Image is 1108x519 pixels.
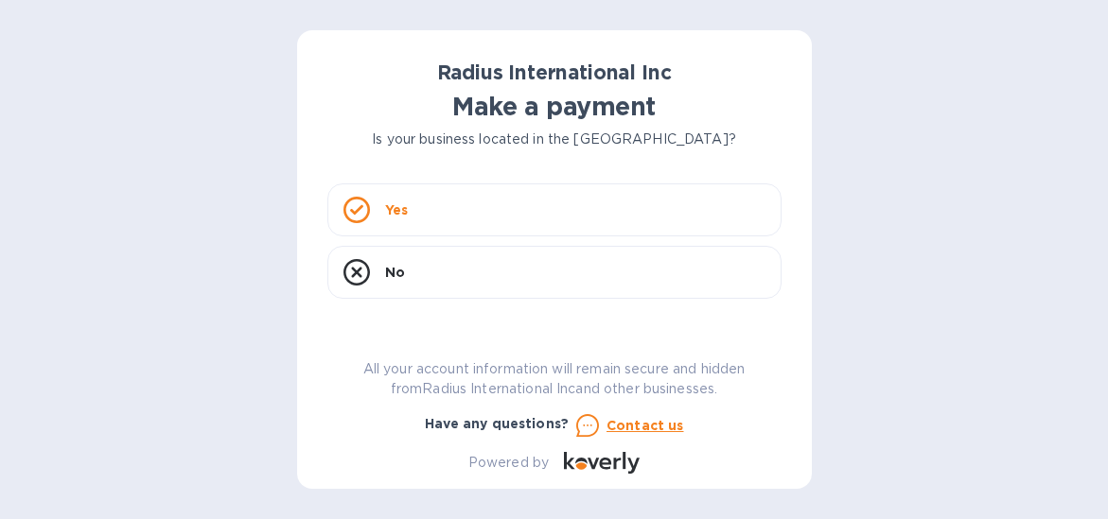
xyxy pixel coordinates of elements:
p: Is your business located in the [GEOGRAPHIC_DATA]? [327,130,782,149]
p: Yes [385,200,408,219]
p: No [385,263,405,282]
p: Powered by [468,453,549,473]
u: Contact us [607,418,684,433]
h1: Make a payment [327,92,782,122]
b: Radius International Inc [437,61,672,84]
p: All your account information will remain secure and hidden from Radius International Inc and othe... [327,359,782,399]
b: Have any questions? [425,416,570,431]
